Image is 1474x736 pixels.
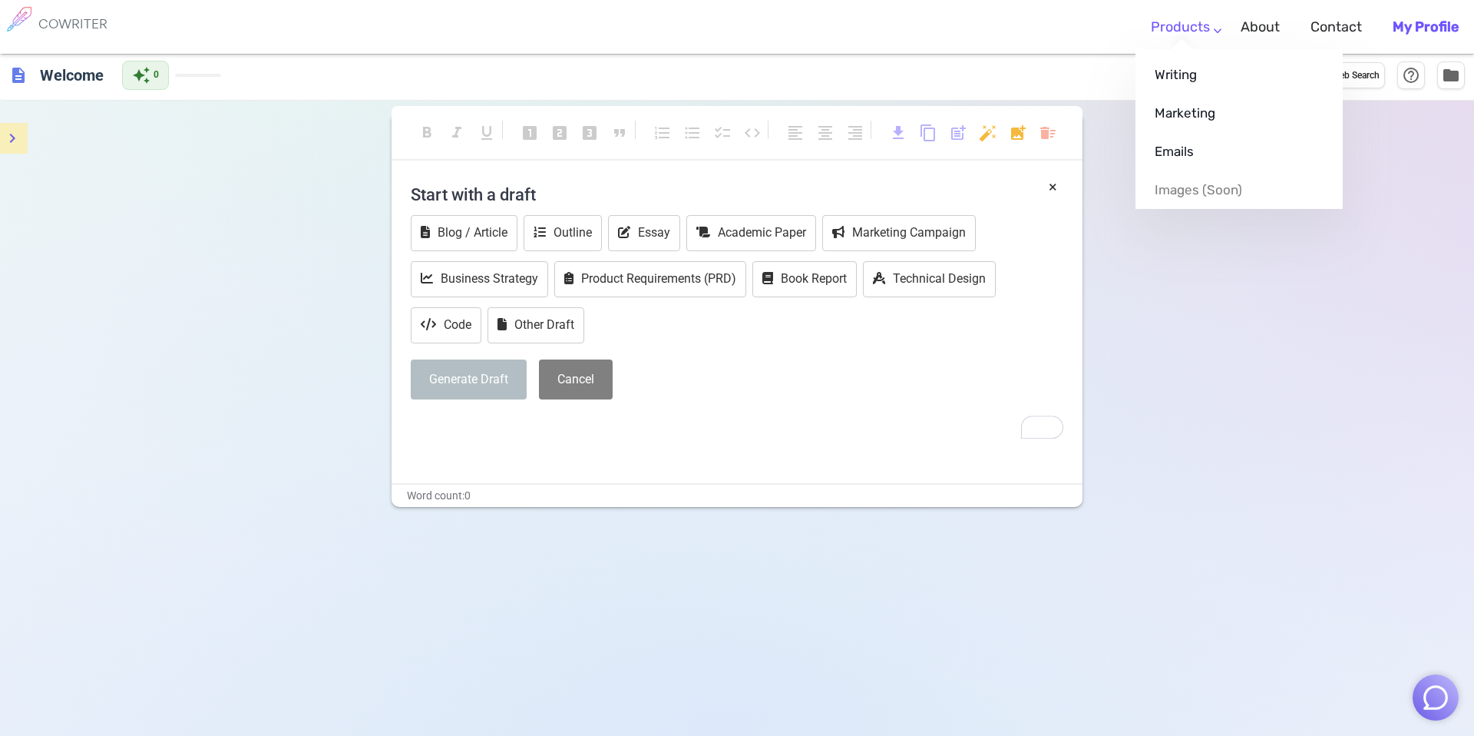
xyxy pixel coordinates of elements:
[132,66,150,85] span: auto_awesome
[1397,61,1425,89] button: Help & Shortcuts
[686,215,816,251] button: Academic Paper
[554,261,746,297] button: Product Requirements (PRD)
[816,124,834,142] span: format_align_center
[1241,5,1280,50] a: About
[1135,132,1343,171] a: Emails
[411,176,1063,439] div: To enrich screen reader interactions, please activate Accessibility in Grammarly extension settings
[1310,5,1362,50] a: Contact
[478,124,496,142] span: format_underlined
[524,215,602,251] button: Outline
[1437,61,1465,89] button: Manage Documents
[38,17,107,31] h6: COWRITER
[154,68,159,83] span: 0
[411,176,1063,213] h4: Start with a draft
[1402,66,1420,85] span: help_outline
[889,124,907,142] span: download
[1442,66,1460,85] span: folder
[786,124,805,142] span: format_align_left
[487,307,584,343] button: Other Draft
[713,124,732,142] span: checklist
[653,124,672,142] span: format_list_numbered
[1049,176,1057,198] button: ×
[863,261,996,297] button: Technical Design
[846,124,864,142] span: format_align_right
[448,124,466,142] span: format_italic
[949,124,967,142] span: post_add
[979,124,997,142] span: auto_fix_high
[610,124,629,142] span: format_quote
[34,60,110,91] h6: Click to edit title
[822,215,976,251] button: Marketing Campaign
[1421,683,1450,712] img: Close chat
[580,124,599,142] span: looks_3
[411,261,548,297] button: Business Strategy
[1393,18,1459,35] b: My Profile
[411,215,517,251] button: Blog / Article
[411,307,481,343] button: Code
[608,215,680,251] button: Essay
[752,261,857,297] button: Book Report
[9,66,28,85] span: description
[392,485,1082,507] div: Word count: 0
[683,124,702,142] span: format_list_bulleted
[1135,94,1343,132] a: Marketing
[1135,55,1343,94] a: Writing
[1039,124,1057,142] span: delete_sweep
[919,124,937,142] span: content_copy
[743,124,762,142] span: code
[411,360,527,400] button: Generate Draft
[521,124,539,142] span: looks_one
[539,360,613,400] button: Cancel
[1331,68,1380,84] span: Web Search
[1393,5,1459,50] a: My Profile
[1151,5,1210,50] a: Products
[418,124,436,142] span: format_bold
[1009,124,1027,142] span: add_photo_alternate
[550,124,569,142] span: looks_two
